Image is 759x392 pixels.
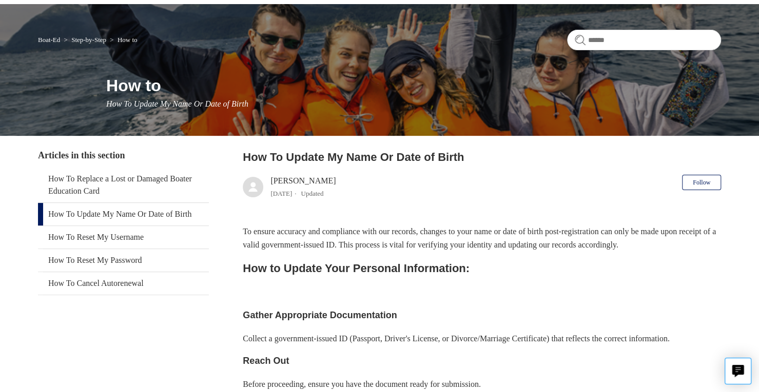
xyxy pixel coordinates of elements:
[270,175,336,199] div: [PERSON_NAME]
[270,190,292,197] time: 04/08/2025, 12:33
[301,190,323,197] li: Updated
[106,73,721,98] h1: How to
[243,259,721,277] h2: How to Update Your Personal Information:
[243,225,721,251] p: To ensure accuracy and compliance with our records, changes to your name or date of birth post-re...
[567,30,721,50] input: Search
[118,36,138,44] a: How to
[38,36,60,44] a: Boat-Ed
[38,36,62,44] li: Boat-Ed
[243,149,721,166] h2: How To Update My Name Or Date of Birth
[725,358,751,384] button: Live chat
[682,175,721,190] button: Follow Article
[243,308,721,323] h3: Gather Appropriate Documentation
[38,226,209,249] a: How To Reset My Username
[106,99,248,108] span: How To Update My Name Or Date of Birth
[38,203,209,225] a: How To Update My Name Or Date of Birth
[38,168,209,202] a: How To Replace a Lost or Damaged Boater Education Card
[38,150,125,160] span: Articles in this section
[243,354,721,368] h3: Reach Out
[108,36,137,44] li: How to
[38,272,209,295] a: How To Cancel Autorenewal
[71,36,106,44] a: Step-by-Step
[243,332,721,345] p: Collect a government-issued ID (Passport, Driver's License, or Divorce/Marriage Certificate) that...
[62,36,108,44] li: Step-by-Step
[38,249,209,272] a: How To Reset My Password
